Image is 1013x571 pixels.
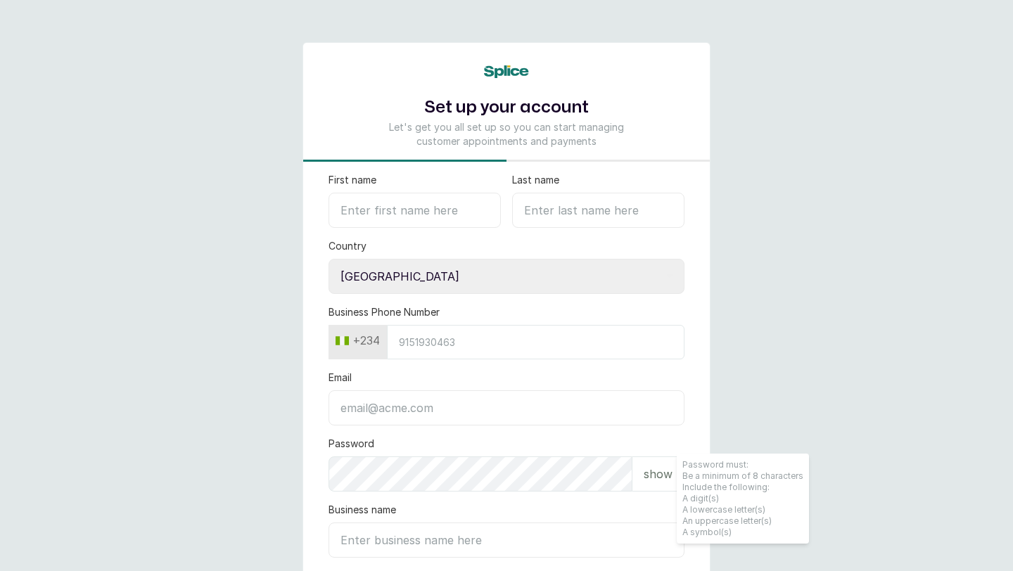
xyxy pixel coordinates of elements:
input: Enter last name here [512,193,684,228]
h1: Set up your account [382,95,631,120]
label: Password [329,437,374,451]
button: +234 [330,329,386,352]
li: A symbol(s) [682,527,803,538]
span: Password must: Be a minimum of 8 characters Include the following: [677,454,809,544]
label: First name [329,173,376,187]
label: Country [329,239,367,253]
input: Enter business name here [329,522,684,558]
p: show [644,466,673,482]
li: An uppercase letter(s) [682,515,803,527]
input: 9151930463 [387,325,684,359]
label: Business Phone Number [329,305,440,319]
label: Last name [512,173,559,187]
label: Business name [329,503,396,517]
label: Email [329,371,352,385]
li: A digit(s) [682,493,803,504]
input: Enter first name here [329,193,501,228]
input: email@acme.com [329,390,684,425]
p: Let's get you all set up so you can start managing customer appointments and payments [382,120,631,148]
li: A lowercase letter(s) [682,504,803,515]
